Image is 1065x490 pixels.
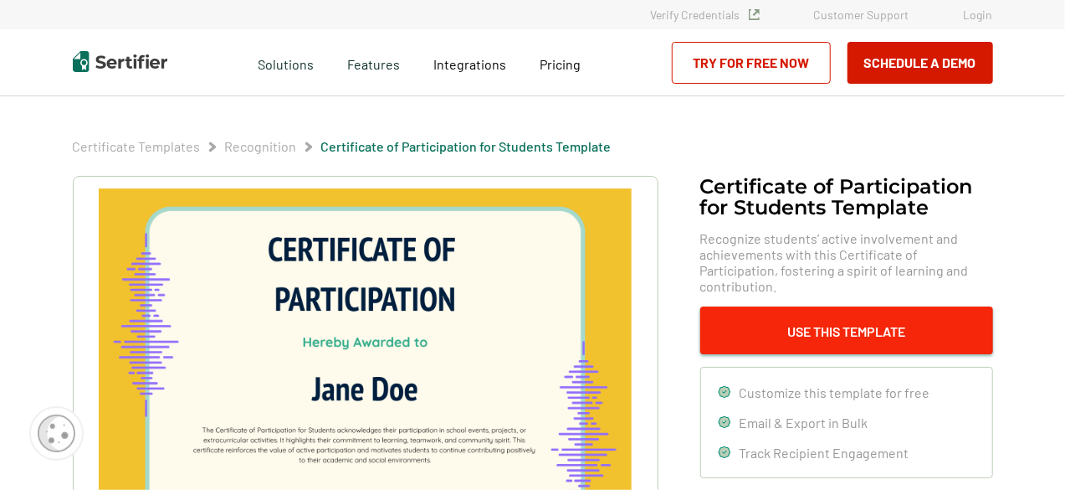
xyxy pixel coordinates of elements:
span: Features [347,52,400,73]
a: Certificate of Participation for Students​ Template [321,138,612,154]
a: Verify Credentials [651,8,760,22]
h1: Certificate of Participation for Students​ Template [700,176,993,218]
button: Schedule a Demo [847,42,993,84]
a: Recognition [225,138,297,154]
span: Certificate Templates [73,138,201,155]
span: Certificate of Participation for Students​ Template [321,138,612,155]
a: Pricing [540,52,581,73]
div: Breadcrumb [73,138,612,155]
span: Pricing [540,56,581,72]
a: Customer Support [814,8,909,22]
a: Integrations [433,52,506,73]
img: Cookie Popup Icon [38,415,75,452]
span: Email & Export in Bulk [740,415,868,431]
span: Recognize students’ active involvement and achievements with this Certificate of Participation, f... [700,230,993,294]
span: Track Recipient Engagement [740,445,909,461]
iframe: Chat Widget [981,410,1065,490]
span: Customize this template for free [740,384,930,400]
a: Try for Free Now [672,42,831,84]
img: Sertifier | Digital Credentialing Platform [73,51,167,72]
span: Recognition [225,138,297,155]
a: Login [964,8,993,22]
a: Certificate Templates [73,138,201,154]
span: Solutions [258,52,314,73]
button: Use This Template [700,307,993,354]
img: Verified [749,9,760,20]
span: Integrations [433,56,506,72]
